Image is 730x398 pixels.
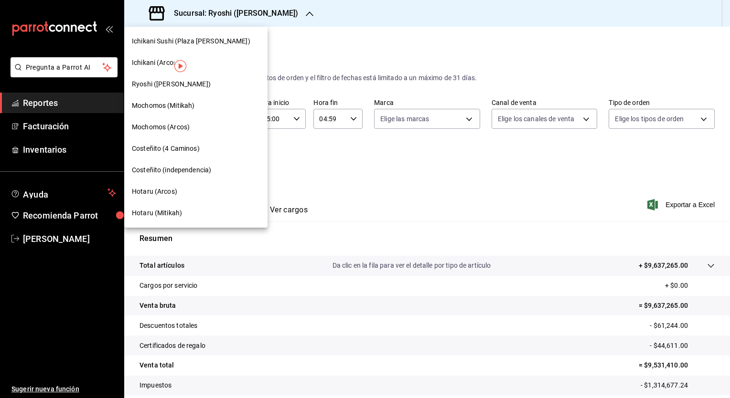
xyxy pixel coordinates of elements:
[124,95,268,116] div: Mochomos (Mitikah)
[124,116,268,138] div: Mochomos (Arcos)
[132,208,182,218] span: Hotaru (Mitikah)
[124,181,268,202] div: Hotaru (Arcos)
[124,202,268,224] div: Hotaru (Mitikah)
[132,79,211,89] span: Ryoshi ([PERSON_NAME])
[132,187,177,197] span: Hotaru (Arcos)
[132,36,250,46] span: Ichikani Sushi (Plaza [PERSON_NAME])
[174,60,186,72] img: Tooltip marker
[124,138,268,159] div: Costeñito (4 Caminos)
[132,101,194,111] span: Mochomos (Mitikah)
[132,122,190,132] span: Mochomos (Arcos)
[124,31,268,52] div: Ichikani Sushi (Plaza [PERSON_NAME])
[132,165,211,175] span: Costeñito (independencia)
[124,73,268,95] div: Ryoshi ([PERSON_NAME])
[124,52,268,73] div: Ichikani (Arcos)
[132,58,179,68] span: Ichikani (Arcos)
[132,144,200,154] span: Costeñito (4 Caminos)
[124,159,268,181] div: Costeñito (independencia)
